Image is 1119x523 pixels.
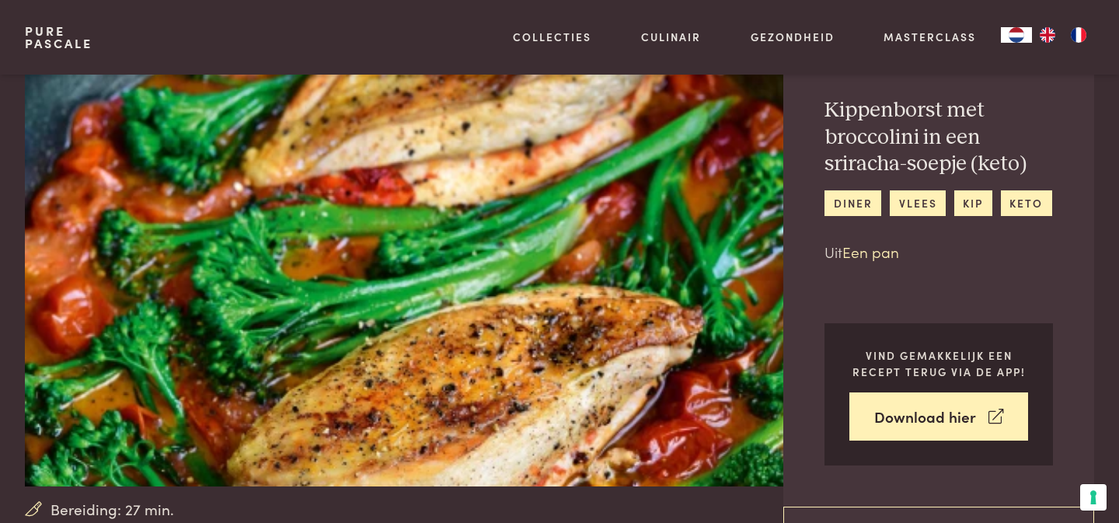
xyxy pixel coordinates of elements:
ul: Language list [1032,27,1094,43]
p: Uit [824,241,1053,263]
a: kip [954,190,992,216]
a: EN [1032,27,1063,43]
a: FR [1063,27,1094,43]
button: Uw voorkeuren voor toestemming voor trackingtechnologieën [1080,484,1107,511]
a: keto [1001,190,1052,216]
a: PurePascale [25,25,92,50]
a: Culinair [641,29,701,45]
a: Een pan [842,241,899,262]
a: diner [824,190,881,216]
img: Kippenborst met broccolini in een sriracha-soepje (keto) [25,9,821,486]
a: Collecties [513,29,591,45]
a: vlees [890,190,946,216]
div: Language [1001,27,1032,43]
aside: Language selected: Nederlands [1001,27,1094,43]
a: Masterclass [884,29,976,45]
h2: Kippenborst met broccolini in een sriracha-soepje (keto) [824,97,1053,178]
span: Bereiding: 27 min. [51,498,174,521]
a: Download hier [849,392,1028,441]
a: NL [1001,27,1032,43]
a: Gezondheid [751,29,835,45]
p: Vind gemakkelijk een recept terug via de app! [849,347,1028,379]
